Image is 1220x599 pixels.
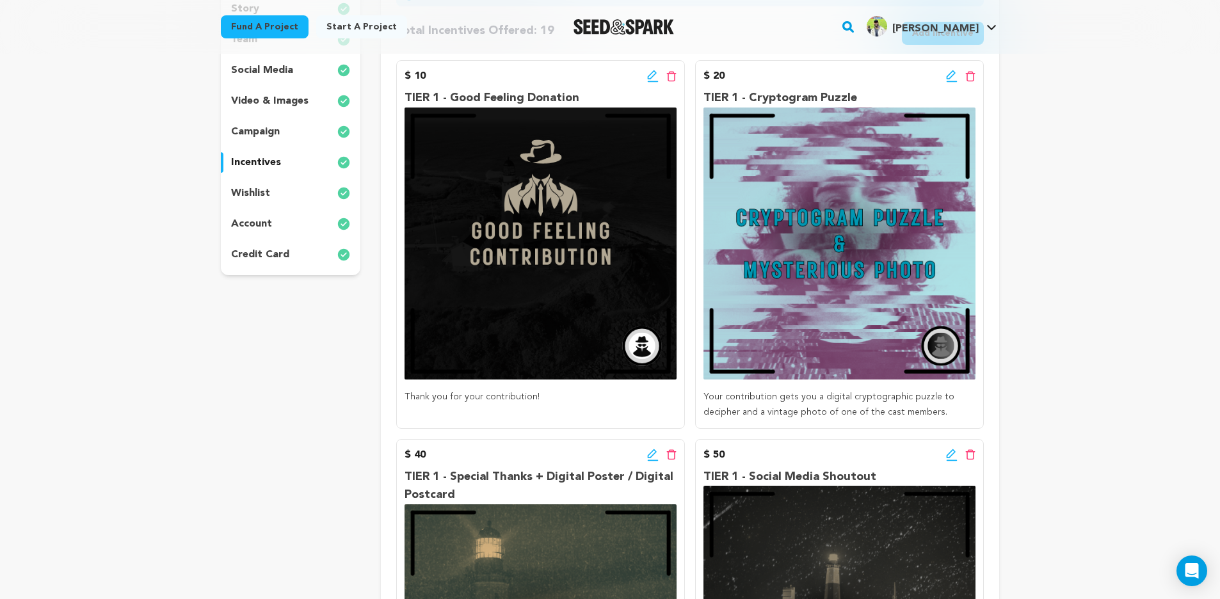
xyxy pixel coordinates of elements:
div: Open Intercom Messenger [1176,555,1207,586]
p: Thank you for your contribution! [405,390,677,405]
p: social media [231,63,293,78]
p: TIER 1 - Good Feeling Donation [405,89,677,108]
img: check-circle-full.svg [337,155,350,170]
img: check-circle-full.svg [337,93,350,109]
p: $ 20 [703,68,725,84]
button: credit card [221,244,360,265]
a: Start a project [316,15,407,38]
p: $ 40 [405,447,426,463]
span: [PERSON_NAME] [892,24,979,34]
img: check-circle-full.svg [337,216,350,232]
button: social media [221,60,360,81]
img: incentive [405,108,677,379]
img: check-circle-full.svg [337,186,350,201]
button: video & images [221,91,360,111]
p: account [231,216,272,232]
a: Seed&Spark Homepage [574,19,674,35]
a: Jonathan M.'s Profile [864,13,999,36]
img: Seed&Spark Logo Dark Mode [574,19,674,35]
p: $ 50 [703,447,725,463]
img: check-circle-full.svg [337,63,350,78]
p: video & images [231,93,309,109]
p: incentives [231,155,281,170]
p: TIER 1 - Special Thanks + Digital Poster / Digital Postcard [405,468,677,505]
p: TIER 1 - Social Media Shoutout [703,468,975,486]
p: campaign [231,124,280,140]
p: $ 10 [405,68,426,84]
p: wishlist [231,186,270,201]
p: Your contribution gets you a digital cryptographic puzzle to decipher and a vintage photo of one ... [703,390,975,420]
button: incentives [221,152,360,173]
button: account [221,214,360,234]
img: check-circle-full.svg [337,124,350,140]
img: check-circle-full.svg [337,247,350,262]
img: 6a28af222fca9ac6.jpg [867,16,887,36]
span: Jonathan M.'s Profile [864,13,999,40]
a: Fund a project [221,15,309,38]
p: TIER 1 - Cryptogram Puzzle [703,89,975,108]
img: incentive [703,108,975,379]
div: Jonathan M.'s Profile [867,16,979,36]
button: campaign [221,122,360,142]
button: wishlist [221,183,360,204]
p: credit card [231,247,289,262]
